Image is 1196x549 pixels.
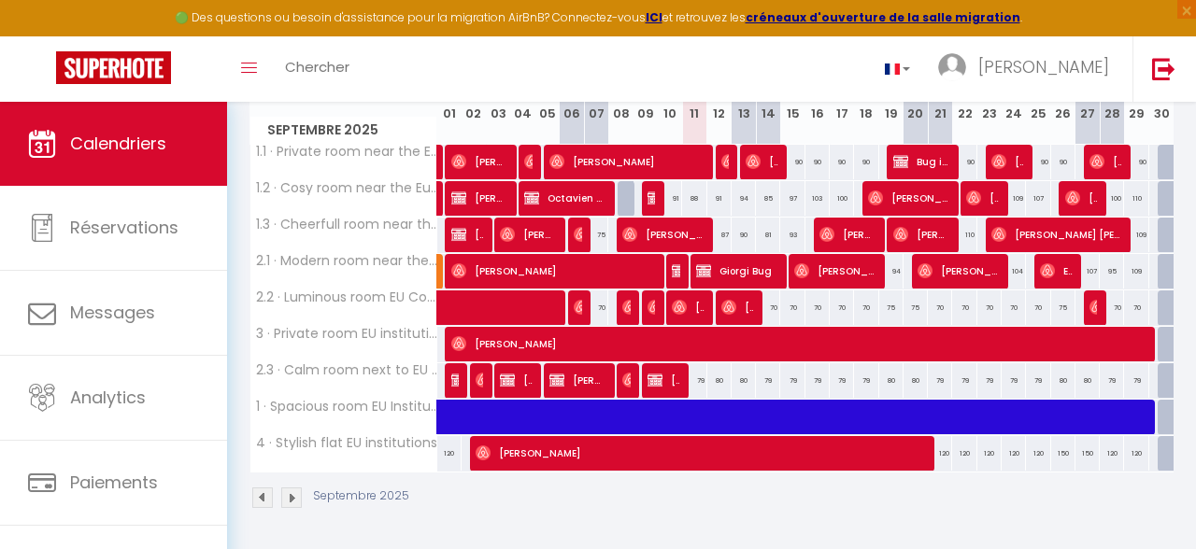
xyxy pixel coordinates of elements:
span: [PERSON_NAME] [PERSON_NAME] [991,217,1121,252]
div: 95 [1100,254,1124,289]
span: [PERSON_NAME] [549,144,704,179]
div: 90 [780,145,804,179]
th: 17 [830,62,854,145]
th: 29 [1124,62,1148,145]
span: [PERSON_NAME] [794,253,876,289]
span: [PERSON_NAME] [451,362,460,398]
div: 150 [1075,436,1100,471]
div: 70 [854,290,878,325]
div: 100 [830,181,854,216]
div: 70 [830,290,854,325]
div: 120 [977,436,1002,471]
span: 1.1 · Private room near the European institutions [253,145,440,159]
div: 91 [707,181,732,216]
div: 90 [854,145,878,179]
span: [PERSON_NAME] NA [672,253,680,289]
div: 100 [1100,181,1124,216]
strong: créneaux d'ouverture de la salle migration [746,9,1020,25]
div: 70 [1002,290,1026,325]
span: [PERSON_NAME] [622,289,631,325]
img: Super Booking [56,51,171,84]
th: 10 [658,62,682,145]
div: 70 [756,290,780,325]
span: Giorgi Bug [696,253,777,289]
span: [PERSON_NAME] [746,144,778,179]
span: Elnaz Rivanshokooh [1040,253,1073,289]
span: [PERSON_NAME] [451,144,508,179]
span: [PERSON_NAME] [451,180,508,216]
div: 79 [780,363,804,398]
span: Octavien NA [524,180,605,216]
span: 2.2 · Luminous room EU Commission [253,290,440,304]
div: 80 [879,363,904,398]
span: [PERSON_NAME] [1089,144,1122,179]
div: 94 [732,181,756,216]
div: 88 [682,181,706,216]
span: Paiements [70,471,158,494]
div: 109 [1124,218,1148,252]
span: [PERSON_NAME] [PERSON_NAME] [868,180,949,216]
span: [PERSON_NAME] [1065,180,1098,216]
th: 27 [1075,62,1100,145]
span: Giress Nzeza [574,289,582,325]
th: 28 [1100,62,1124,145]
a: [PERSON_NAME] [430,145,439,180]
th: 19 [879,62,904,145]
span: [PERSON_NAME] [451,326,1140,361]
a: ... [PERSON_NAME] [924,36,1132,102]
img: logout [1152,57,1175,80]
span: [PERSON_NAME] [500,362,533,398]
button: Ouvrir le widget de chat LiveChat [15,7,71,63]
div: 104 [1002,254,1026,289]
th: 24 [1002,62,1026,145]
span: 2.3 · Calm room next to EU Commission [253,363,440,377]
th: 14 [756,62,780,145]
div: 79 [1002,363,1026,398]
th: 13 [732,62,756,145]
span: Chercher [285,57,349,77]
strong: ICI [646,9,662,25]
span: Septembre 2025 [250,117,436,144]
span: [PERSON_NAME] [451,253,654,289]
th: 12 [707,62,732,145]
div: 75 [879,290,904,325]
span: [PERSON_NAME] [574,217,582,252]
th: 07 [584,62,608,145]
th: 30 [1149,62,1174,145]
span: [PERSON_NAME] [524,144,533,179]
span: 2.1 · Modern room near the European institutions [253,254,440,268]
th: 18 [854,62,878,145]
div: 70 [952,290,976,325]
span: Bug importation NA [893,144,950,179]
div: 79 [756,363,780,398]
div: 107 [1075,254,1100,289]
div: 79 [1124,363,1148,398]
th: 05 [535,62,560,145]
div: 120 [928,436,952,471]
th: 25 [1026,62,1050,145]
div: 90 [1026,145,1050,179]
div: 70 [1100,290,1124,325]
div: 90 [1124,145,1148,179]
span: Réservations [70,216,178,239]
div: 87 [707,218,732,252]
span: [PERSON_NAME] [819,217,876,252]
a: Chercher [271,36,363,102]
div: 120 [437,436,462,471]
span: [PERSON_NAME] [918,253,999,289]
th: 16 [805,62,830,145]
span: Calendriers [70,132,166,155]
div: 120 [1026,436,1050,471]
div: 97 [780,181,804,216]
span: [PERSON_NAME] [991,144,1024,179]
div: 90 [805,145,830,179]
div: 150 [1051,436,1075,471]
th: 09 [634,62,658,145]
th: 02 [462,62,486,145]
div: 120 [1124,436,1148,471]
div: 79 [682,363,706,398]
div: 75 [904,290,928,325]
div: 90 [952,145,976,179]
div: 70 [1026,290,1050,325]
th: 15 [780,62,804,145]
